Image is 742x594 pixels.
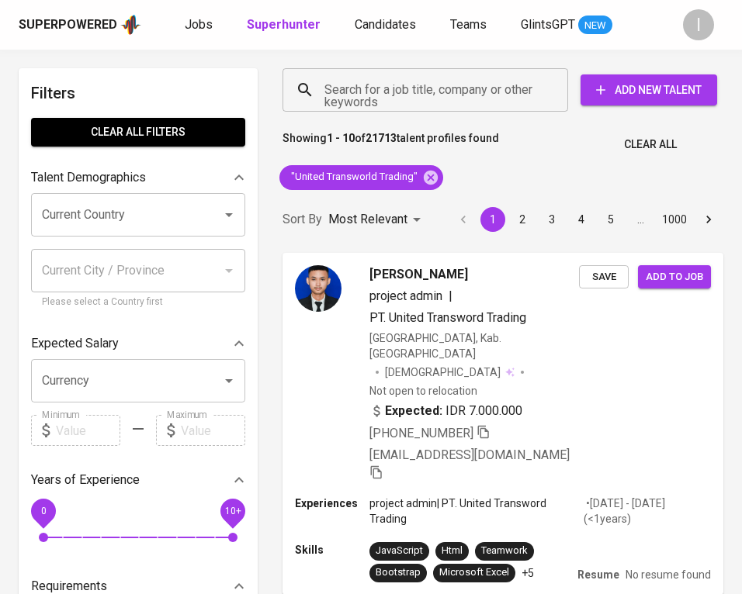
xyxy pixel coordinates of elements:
b: 21713 [366,132,397,144]
p: Showing of talent profiles found [283,130,499,159]
div: Most Relevant [328,205,426,234]
a: Teams [450,16,490,35]
img: app logo [120,13,141,36]
div: Bootstrap [376,565,421,580]
a: Superpoweredapp logo [19,13,141,36]
button: Clear All filters [31,118,245,147]
a: Jobs [185,16,216,35]
p: Skills [295,542,369,558]
p: Experiences [295,496,369,511]
button: Go to page 3 [539,207,564,232]
p: Expected Salary [31,334,119,353]
div: IDR 7.000.000 [369,402,522,420]
span: Clear All [624,135,677,154]
span: Clear All filters [43,123,233,142]
button: page 1 [480,207,505,232]
span: PT. United Transword Trading [369,310,526,325]
p: +5 [522,565,534,581]
span: Add New Talent [593,81,705,100]
img: f51327a63e4929b10dd1614ec66d3b3f.jpg [295,265,342,312]
span: [EMAIL_ADDRESS][DOMAIN_NAME] [369,447,570,462]
div: [GEOGRAPHIC_DATA], Kab. [GEOGRAPHIC_DATA] [369,330,579,361]
span: Save [587,268,621,286]
p: Please select a Country first [42,295,234,310]
div: JavaScript [376,544,423,558]
button: Open [218,204,240,226]
div: "United Transworld Trading" [279,165,443,190]
a: GlintsGPT NEW [521,16,612,35]
span: [PERSON_NAME] [369,265,468,284]
span: 0 [40,506,46,516]
button: Add New Talent [581,74,717,105]
span: 10+ [224,506,241,516]
button: Go to next page [696,207,721,232]
button: Open [218,370,240,392]
p: Sort By [283,210,322,229]
span: [DEMOGRAPHIC_DATA] [385,364,503,380]
span: project admin [369,288,442,303]
p: Not open to relocation [369,383,477,399]
a: Candidates [355,16,419,35]
p: • [DATE] - [DATE] ( <1 years ) [584,496,711,527]
span: [PHONE_NUMBER] [369,426,473,440]
div: I [683,9,714,40]
a: Superhunter [247,16,324,35]
div: Microsoft Excel [439,565,509,580]
button: Go to page 1000 [657,207,692,232]
b: 1 - 10 [327,132,355,144]
p: Talent Demographics [31,168,146,187]
p: No resume found [626,567,711,582]
span: Candidates [355,17,416,32]
div: Expected Salary [31,328,245,359]
div: Years of Experience [31,464,245,496]
span: Teams [450,17,487,32]
button: Go to page 2 [510,207,535,232]
button: Go to page 5 [598,207,623,232]
button: Add to job [638,265,711,289]
input: Value [56,415,120,446]
p: Most Relevant [328,210,407,229]
button: Clear All [618,130,683,159]
span: "United Transworld Trading" [279,170,427,185]
b: Superhunter [247,17,321,32]
b: Expected: [385,402,442,420]
p: Resume [577,567,619,582]
div: Talent Demographics [31,162,245,193]
button: Save [579,265,629,289]
div: Teamwork [481,544,528,558]
div: Superpowered [19,16,117,34]
nav: pagination navigation [449,207,723,232]
input: Value [181,415,245,446]
span: NEW [578,18,612,33]
span: Jobs [185,17,213,32]
p: project admin | PT. United Transword Trading [369,496,584,527]
span: | [449,287,452,306]
div: … [628,212,653,227]
button: Go to page 4 [569,207,594,232]
div: Html [442,544,463,558]
span: GlintsGPT [521,17,575,32]
h6: Filters [31,81,245,105]
span: Add to job [646,268,703,286]
p: Years of Experience [31,471,140,489]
